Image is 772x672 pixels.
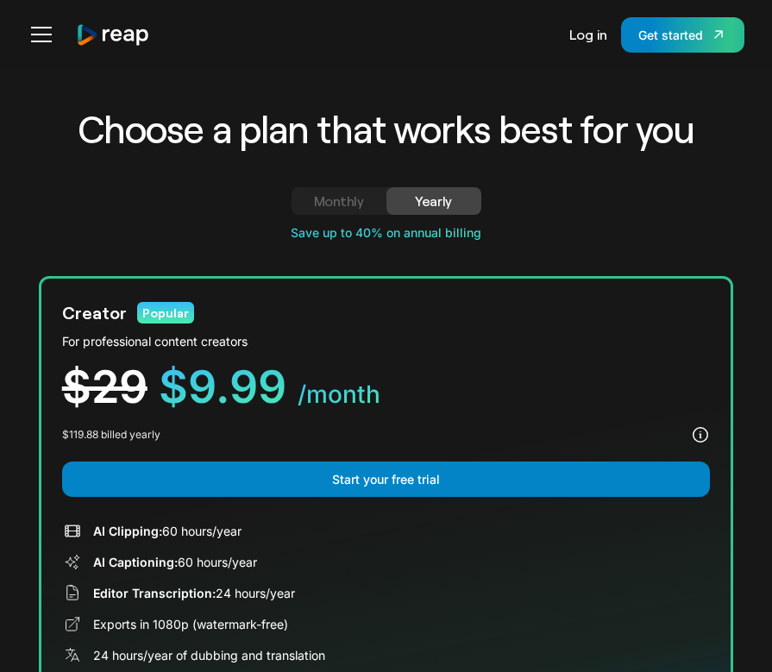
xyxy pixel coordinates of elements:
a: Log in [569,14,607,55]
div: Monthly [312,191,366,211]
span: $9.99 [159,360,286,414]
div: Exports in 1080p (watermark-free) [93,615,288,633]
span: $29 [62,360,147,414]
div: Get started [638,26,703,44]
h2: Choose a plan that works best for you [39,104,734,153]
div: Popular [137,302,194,323]
div: Yearly [407,191,461,211]
div: Creator [62,299,127,325]
div: 24 hours/year [93,584,295,602]
span: AI Clipping: [93,524,162,538]
span: /month [298,380,380,409]
a: Start your free trial [62,462,711,497]
span: AI Captioning: [93,555,178,569]
a: home [76,23,150,47]
div: $119.88 billed yearly [62,427,160,443]
img: reap logo [76,23,150,47]
div: For professional content creators [62,332,711,350]
div: menu [28,14,62,55]
div: Save up to 40% on annual billing [39,223,734,242]
a: Get started [621,17,744,53]
div: 60 hours/year [93,522,242,540]
div: 24 hours/year of dubbing and translation [93,646,325,664]
div: 60 hours/year [93,553,257,571]
span: Editor Transcription: [93,586,216,600]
